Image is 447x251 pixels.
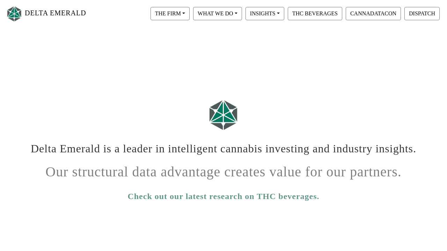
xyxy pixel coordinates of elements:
a: DISPATCH [403,10,441,16]
button: DISPATCH [404,7,440,20]
button: CANNADATACON [346,7,401,20]
button: THC BEVERAGES [288,7,342,20]
button: THE FIRM [151,7,190,20]
img: Logo [6,5,23,23]
a: Check out our latest research on THC beverages. [127,190,319,203]
img: Logo [206,97,241,133]
h1: Our structural data advantage creates value for our partners. [30,158,417,180]
a: CANNADATACON [344,10,403,16]
button: WHAT WE DO [193,7,242,20]
a: THC BEVERAGES [286,10,344,16]
h1: Delta Emerald is a leader in intelligent cannabis investing and industry insights. [30,137,417,155]
a: DELTA EMERALD [6,3,86,25]
button: INSIGHTS [246,7,284,20]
